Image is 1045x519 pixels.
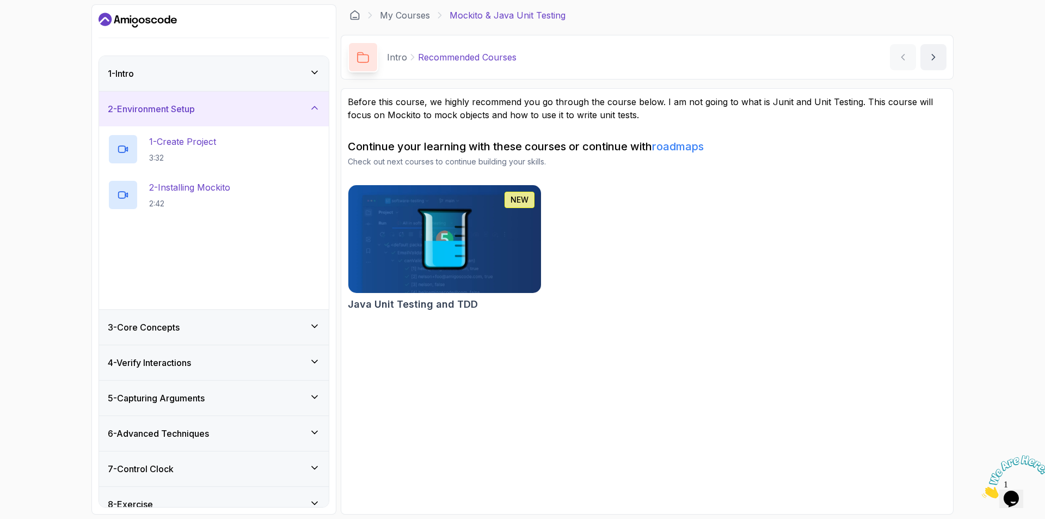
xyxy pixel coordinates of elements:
[387,51,407,64] p: Intro
[348,185,542,312] a: Java Unit Testing and TDD cardNEWJava Unit Testing and TDD
[99,381,329,416] button: 5-Capturing Arguments
[149,198,230,209] p: 2:42
[99,91,329,126] button: 2-Environment Setup
[348,185,541,293] img: Java Unit Testing and TDD card
[4,4,9,14] span: 1
[348,156,946,167] p: Check out next courses to continue building your skills.
[108,321,180,334] h3: 3 - Core Concepts
[108,67,134,80] h3: 1 - Intro
[978,451,1045,503] iframe: chat widget
[920,44,946,70] button: next content
[108,462,174,475] h3: 7 - Control Clock
[348,139,946,154] h2: Continue your learning with these courses or continue with
[108,392,205,405] h3: 5 - Capturing Arguments
[108,498,153,511] h3: 8 - Exercise
[418,51,517,64] p: Recommended Courses
[890,44,916,70] button: previous content
[99,310,329,345] button: 3-Core Concepts
[149,135,216,148] p: 1 - Create Project
[99,345,329,380] button: 4-Verify Interactions
[108,427,209,440] h3: 6 - Advanced Techniques
[99,416,329,451] button: 6-Advanced Techniques
[108,102,195,115] h3: 2 - Environment Setup
[348,95,946,121] p: Before this course, we highly recommend you go through the course below. I am not going to what i...
[149,152,216,163] p: 3:32
[108,356,191,369] h3: 4 - Verify Interactions
[99,451,329,486] button: 7-Control Clock
[380,9,430,22] a: My Courses
[4,4,72,47] img: Chat attention grabber
[348,297,478,312] h2: Java Unit Testing and TDD
[450,9,565,22] p: Mockito & Java Unit Testing
[349,10,360,21] a: Dashboard
[108,180,320,210] button: 2-Installing Mockito2:42
[149,181,230,194] p: 2 - Installing Mockito
[99,11,177,29] a: Dashboard
[652,140,704,153] a: roadmaps
[108,134,320,164] button: 1-Create Project3:32
[99,56,329,91] button: 1-Intro
[511,194,528,205] p: NEW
